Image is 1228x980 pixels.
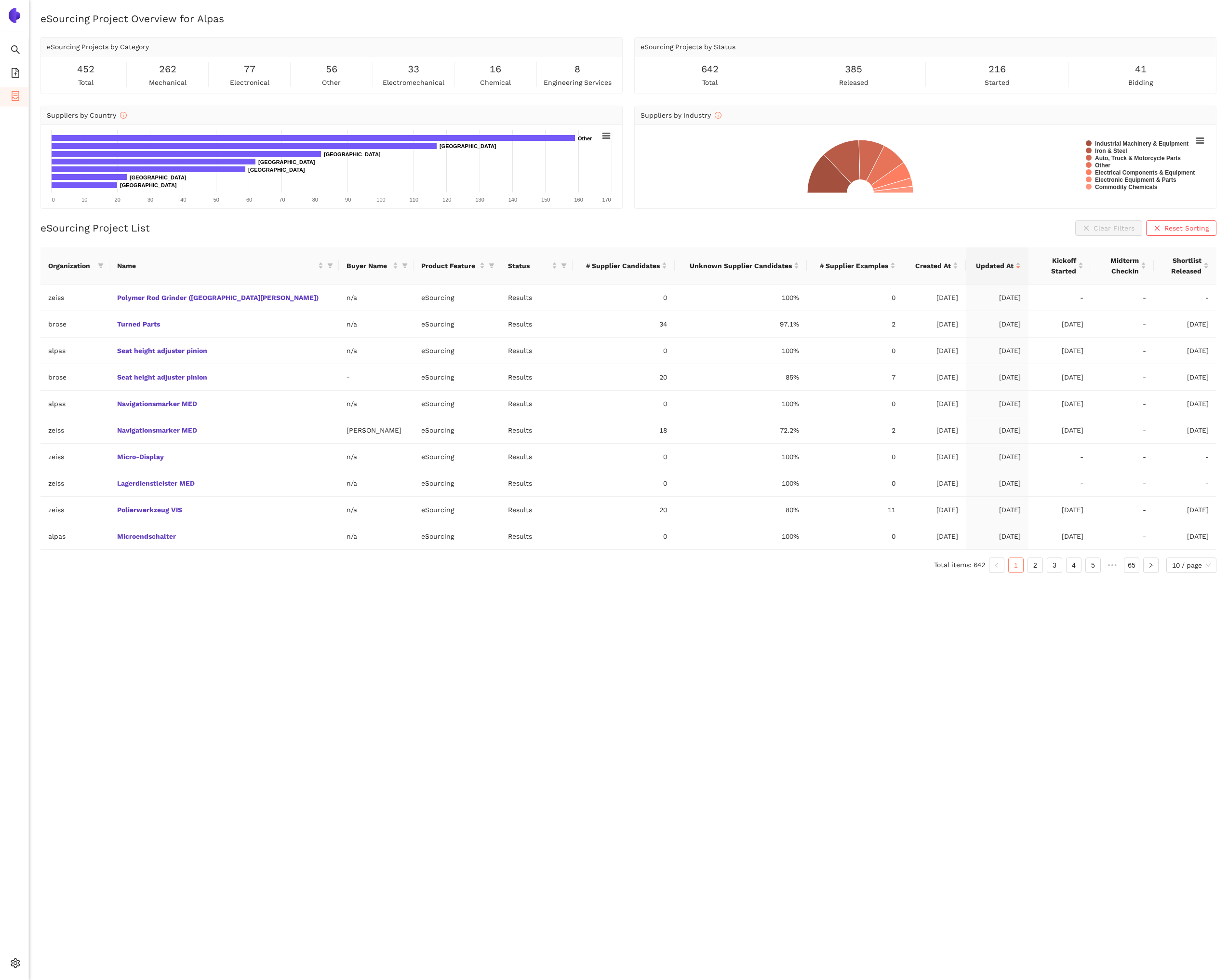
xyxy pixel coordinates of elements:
[675,338,807,364] td: 100%
[500,391,573,417] td: Results
[1047,558,1062,573] li: 3
[1091,391,1154,417] td: -
[339,338,414,364] td: n/a
[675,444,807,470] td: 100%
[807,338,903,364] td: 0
[48,260,94,271] span: Organization
[490,62,501,77] span: 16
[966,338,1028,364] td: [DATE]
[701,62,719,77] span: 642
[159,62,176,77] span: 262
[1008,558,1024,573] li: 1
[339,470,414,497] td: n/a
[230,77,269,88] span: electronical
[98,263,104,269] span: filter
[1095,169,1195,176] text: Electrical Components & Equipment
[1091,470,1154,497] td: -
[1028,523,1091,550] td: [DATE]
[544,77,612,88] span: engineering services
[414,285,500,311] td: eSourcing
[1028,417,1091,444] td: [DATE]
[500,523,573,550] td: Results
[7,8,22,23] img: Logo
[339,523,414,550] td: n/a
[1135,62,1147,77] span: 41
[675,391,807,417] td: 100%
[1154,247,1216,285] th: this column's title is Shortlist Released,this column is sortable
[974,260,1014,271] span: Updated At
[1091,497,1154,523] td: -
[180,197,186,203] text: 40
[383,77,444,88] span: electromechanical
[1091,311,1154,338] td: -
[1099,255,1139,276] span: Midterm Checkin
[400,259,410,273] span: filter
[376,197,385,203] text: 100
[1164,223,1209,233] span: Reset Sorting
[147,197,153,203] text: 30
[1028,247,1091,285] th: this column's title is Kickoff Started,this column is sortable
[903,391,966,417] td: [DATE]
[911,260,951,271] span: Created At
[989,558,1004,573] li: Previous Page
[414,391,500,417] td: eSourcing
[1154,338,1216,364] td: [DATE]
[574,197,583,203] text: 160
[52,197,54,203] text: 0
[573,391,675,417] td: 0
[966,523,1028,550] td: [DATE]
[1166,558,1216,573] div: Page Size
[903,497,966,523] td: [DATE]
[573,444,675,470] td: 0
[1047,558,1062,572] a: 3
[1066,558,1081,573] li: 4
[675,247,807,285] th: this column's title is Unknown Supplier Candidates,this column is sortable
[11,88,20,107] span: container
[578,136,592,141] text: Other
[408,62,419,77] span: 33
[47,111,127,119] span: Suppliers by Country
[682,260,792,271] span: Unknown Supplier Candidates
[1154,225,1161,232] span: close
[1095,162,1110,169] text: Other
[339,364,414,391] td: -
[258,159,315,165] text: [GEOGRAPHIC_DATA]
[1154,364,1216,391] td: [DATE]
[77,62,94,77] span: 452
[214,197,219,203] text: 50
[1172,558,1211,572] span: 10 / page
[966,364,1028,391] td: [DATE]
[966,470,1028,497] td: [DATE]
[414,247,500,285] th: this column's title is Product Feature,this column is sortable
[573,364,675,391] td: 20
[675,523,807,550] td: 100%
[1028,391,1091,417] td: [DATE]
[1154,417,1216,444] td: [DATE]
[414,338,500,364] td: eSourcing
[414,523,500,550] td: eSourcing
[279,197,285,203] text: 70
[40,417,109,444] td: zeiss
[324,151,381,157] text: [GEOGRAPHIC_DATA]
[339,391,414,417] td: n/a
[312,197,318,203] text: 80
[508,197,517,203] text: 140
[11,41,20,61] span: search
[475,197,484,203] text: 130
[573,497,675,523] td: 20
[1091,417,1154,444] td: -
[339,311,414,338] td: n/a
[1028,558,1042,572] a: 2
[1105,558,1120,573] span: •••
[1028,338,1091,364] td: [DATE]
[574,62,580,77] span: 8
[347,260,391,271] span: Buyer Name
[414,417,500,444] td: eSourcing
[1154,311,1216,338] td: [DATE]
[1095,155,1181,162] text: Auto, Truck & Motorcycle Parts
[675,497,807,523] td: 80%
[559,259,569,273] span: filter
[573,247,675,285] th: this column's title is # Supplier Candidates,this column is sortable
[934,558,985,573] li: Total items: 642
[839,77,868,88] span: released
